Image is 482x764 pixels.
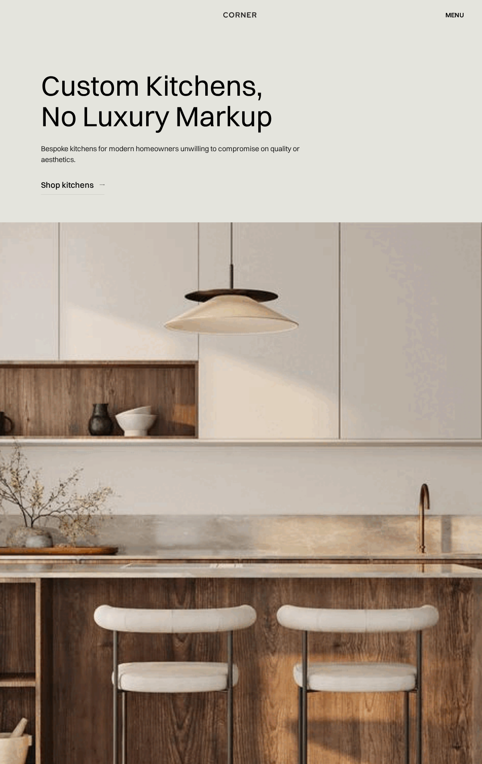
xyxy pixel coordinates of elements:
[445,12,464,18] div: menu
[41,137,318,171] p: Bespoke kitchens for modern homeowners unwilling to compromise on quality or aesthetics.
[41,175,104,195] a: Shop kitchens
[41,179,94,190] div: Shop kitchens
[184,10,298,20] a: home
[437,8,464,22] div: menu
[41,64,272,137] h1: Custom Kitchens, No Luxury Markup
